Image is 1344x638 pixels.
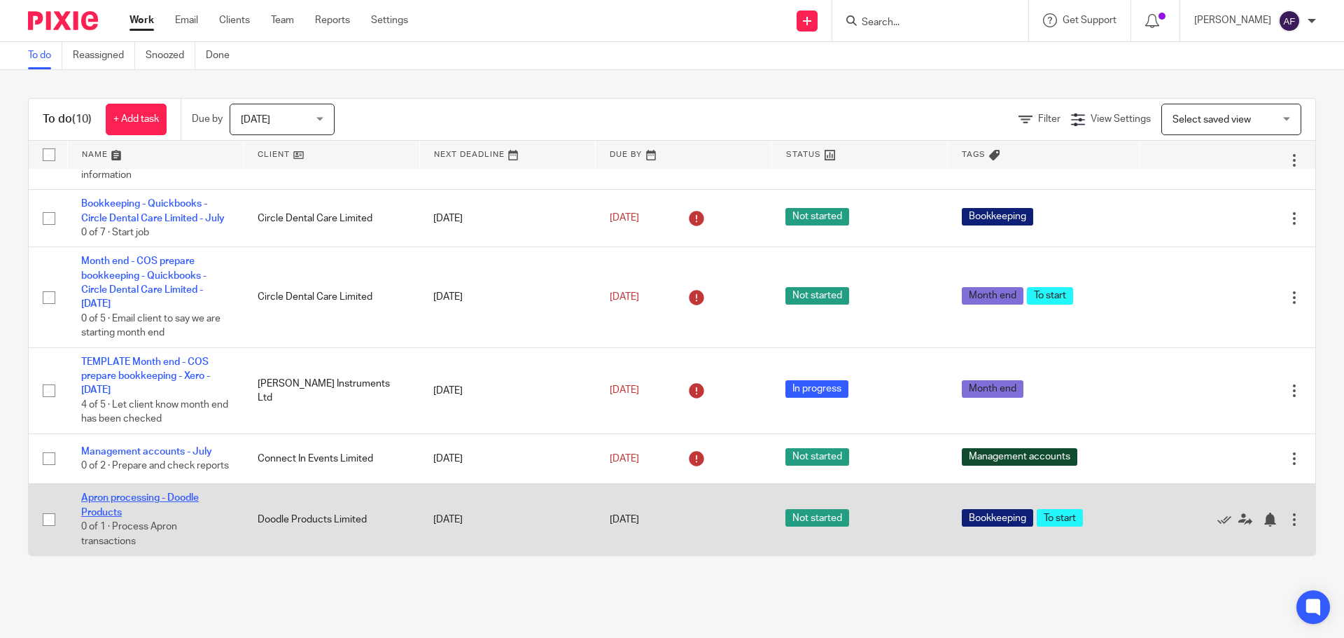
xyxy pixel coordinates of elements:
[610,214,639,223] span: [DATE]
[419,347,596,434] td: [DATE]
[419,434,596,483] td: [DATE]
[81,256,206,309] a: Month end - COS prepare bookkeeping - Quickbooks - Circle Dental Care Limited - [DATE]
[81,357,210,396] a: TEMPLATE Month end - COS prepare bookkeeping - Xero - [DATE]
[1172,115,1251,125] span: Select saved view
[244,190,420,247] td: Circle Dental Care Limited
[81,199,225,223] a: Bookkeeping - Quickbooks - Circle Dental Care Limited - July
[962,380,1023,398] span: Month end
[371,13,408,27] a: Settings
[1091,114,1151,124] span: View Settings
[28,42,62,69] a: To do
[244,247,420,347] td: Circle Dental Care Limited
[610,386,639,396] span: [DATE]
[106,104,167,135] a: + Add task
[206,42,240,69] a: Done
[962,151,986,158] span: Tags
[962,509,1033,527] span: Bookkeeping
[1217,513,1238,527] a: Mark as done
[81,228,149,237] span: 0 of 7 · Start job
[81,461,229,471] span: 0 of 2 · Prepare and check reports
[192,112,223,126] p: Due by
[244,434,420,483] td: Connect In Events Limited
[419,247,596,347] td: [DATE]
[1278,10,1301,32] img: svg%3E
[1027,287,1073,305] span: To start
[785,509,849,527] span: Not started
[81,155,216,180] span: 0 of 5 · Check we have relevant information
[962,287,1023,305] span: Month end
[419,190,596,247] td: [DATE]
[244,347,420,434] td: [PERSON_NAME] Instruments Ltd
[81,522,177,546] span: 0 of 1 · Process Apron transactions
[81,314,220,338] span: 0 of 5 · Email client to say we are starting month end
[962,448,1077,466] span: Management accounts
[244,484,420,555] td: Doodle Products Limited
[28,11,98,30] img: Pixie
[81,400,228,424] span: 4 of 5 · Let client know month end has been checked
[72,113,92,125] span: (10)
[785,448,849,466] span: Not started
[175,13,198,27] a: Email
[81,493,199,517] a: Apron processing - Doodle Products
[1038,114,1060,124] span: Filter
[241,115,270,125] span: [DATE]
[610,454,639,464] span: [DATE]
[73,42,135,69] a: Reassigned
[315,13,350,27] a: Reports
[146,42,195,69] a: Snoozed
[1194,13,1271,27] p: [PERSON_NAME]
[785,287,849,305] span: Not started
[962,208,1033,226] span: Bookkeeping
[860,17,986,29] input: Search
[43,112,92,127] h1: To do
[610,515,639,525] span: [DATE]
[785,208,849,226] span: Not started
[610,292,639,302] span: [DATE]
[271,13,294,27] a: Team
[785,380,848,398] span: In progress
[219,13,250,27] a: Clients
[1037,509,1083,527] span: To start
[129,13,154,27] a: Work
[81,447,212,457] a: Management accounts - July
[419,484,596,555] td: [DATE]
[1063,15,1116,25] span: Get Support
